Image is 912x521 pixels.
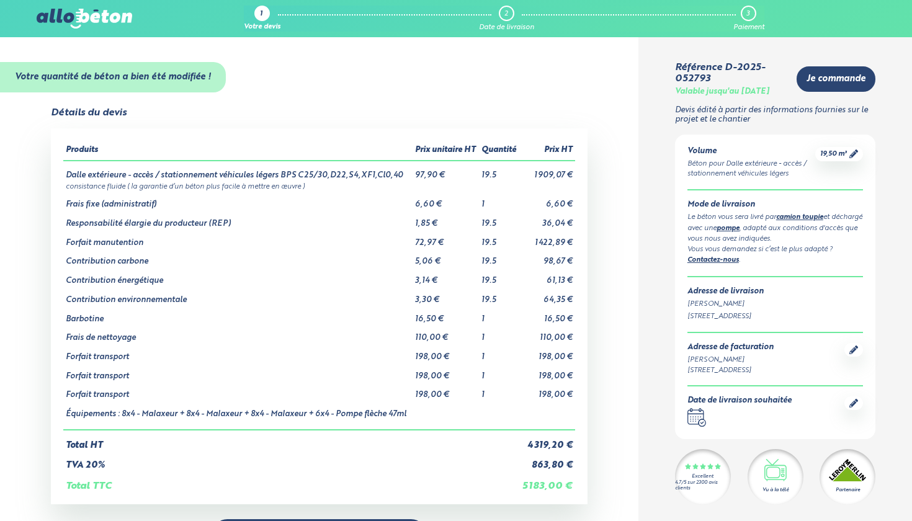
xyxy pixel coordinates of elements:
div: Volume [687,147,815,156]
a: 1 Votre devis [244,6,280,32]
div: [PERSON_NAME] [687,355,774,365]
td: Forfait transport [63,343,413,362]
td: 1 [479,305,519,324]
td: 5,06 € [413,247,479,267]
td: 16,50 € [519,305,575,324]
td: Contribution énergétique [63,267,413,286]
td: Forfait transport [63,381,413,400]
td: 72,97 € [413,229,479,248]
th: Produits [63,141,413,161]
strong: Votre quantité de béton a bien été modifiée ! [15,73,211,81]
td: Barbotine [63,305,413,324]
td: 98,67 € [519,247,575,267]
td: 1 422,89 € [519,229,575,248]
td: Dalle extérieure - accès / stationnement véhicules légers BPS C25/30,D22,S4,XF1,Cl0,40 [63,161,413,180]
td: 1 [479,190,519,210]
td: 64,35 € [519,286,575,305]
td: 19.5 [479,267,519,286]
a: camion toupie [776,214,823,221]
td: 198,00 € [519,381,575,400]
a: 2 Date de livraison [479,6,534,32]
div: Adresse de facturation [687,343,774,352]
td: 16,50 € [413,305,479,324]
span: Je commande [807,74,865,84]
td: Forfait transport [63,362,413,381]
td: 110,00 € [413,324,479,343]
td: 198,00 € [519,343,575,362]
td: TVA 20% [63,450,519,471]
td: Équipements : 8x4 - Malaxeur + 8x4 - Malaxeur + 8x4 - Malaxeur + 6x4 - Pompe flèche 47ml [63,400,413,430]
td: 19.5 [479,286,519,305]
td: 6,60 € [413,190,479,210]
td: 19.5 [479,161,519,180]
a: Je commande [797,66,875,92]
td: 1 [479,381,519,400]
td: Total HT [63,430,519,451]
div: [PERSON_NAME] [687,299,863,309]
td: Responsabilité élargie du producteur (REP) [63,210,413,229]
td: 36,04 € [519,210,575,229]
div: Adresse de livraison [687,287,863,296]
th: Prix HT [519,141,575,161]
div: 4.7/5 sur 2300 avis clients [675,480,731,491]
div: Date de livraison [479,24,534,32]
div: Excellent [692,474,713,479]
div: [STREET_ADDRESS] [687,365,774,376]
iframe: Help widget launcher [802,473,898,507]
div: Le béton vous sera livré par et déchargé avec une , adapté aux conditions d'accès que vous nous a... [687,212,863,244]
p: Devis édité à partir des informations fournies sur le projet et le chantier [675,106,875,124]
div: Paiement [733,24,764,32]
td: 3,30 € [413,286,479,305]
div: 2 [504,10,508,18]
td: 3,14 € [413,267,479,286]
td: Contribution carbone [63,247,413,267]
td: 110,00 € [519,324,575,343]
th: Quantité [479,141,519,161]
th: Prix unitaire HT [413,141,479,161]
div: Date de livraison souhaitée [687,396,792,406]
td: 198,00 € [413,362,479,381]
td: 863,80 € [519,450,575,471]
td: 198,00 € [413,343,479,362]
div: Détails du devis [51,107,127,118]
td: 4 319,20 € [519,430,575,451]
td: 6,60 € [519,190,575,210]
div: 1 [260,11,262,19]
td: 198,00 € [413,381,479,400]
a: Contactez-nous [687,257,739,264]
img: allobéton [37,9,132,29]
td: 1,85 € [413,210,479,229]
td: 1 909,07 € [519,161,575,180]
td: Frais de nettoyage [63,324,413,343]
td: 19.5 [479,210,519,229]
td: Forfait manutention [63,229,413,248]
td: consistance fluide ( la garantie d’un béton plus facile à mettre en œuvre ) [63,180,574,191]
a: pompe [717,225,740,232]
td: 1 [479,324,519,343]
div: Valable jusqu'au [DATE] [675,87,769,97]
td: Contribution environnementale [63,286,413,305]
div: Vous vous demandez si c’est le plus adapté ? . [687,244,863,266]
div: Vu à la télé [762,486,789,494]
a: 3 Paiement [733,6,764,32]
td: 1 [479,362,519,381]
div: Béton pour Dalle extérieure - accès / stationnement véhicules légers [687,159,815,180]
div: Votre devis [244,24,280,32]
td: 198,00 € [519,362,575,381]
div: 3 [746,10,749,18]
td: 5 183,00 € [519,471,575,492]
td: 1 [479,343,519,362]
td: 19.5 [479,247,519,267]
td: Frais fixe (administratif) [63,190,413,210]
div: Référence D-2025-052793 [675,62,787,85]
td: 19.5 [479,229,519,248]
div: [STREET_ADDRESS] [687,311,863,322]
td: Total TTC [63,471,519,492]
td: 61,13 € [519,267,575,286]
div: Mode de livraison [687,200,863,210]
td: 97,90 € [413,161,479,180]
